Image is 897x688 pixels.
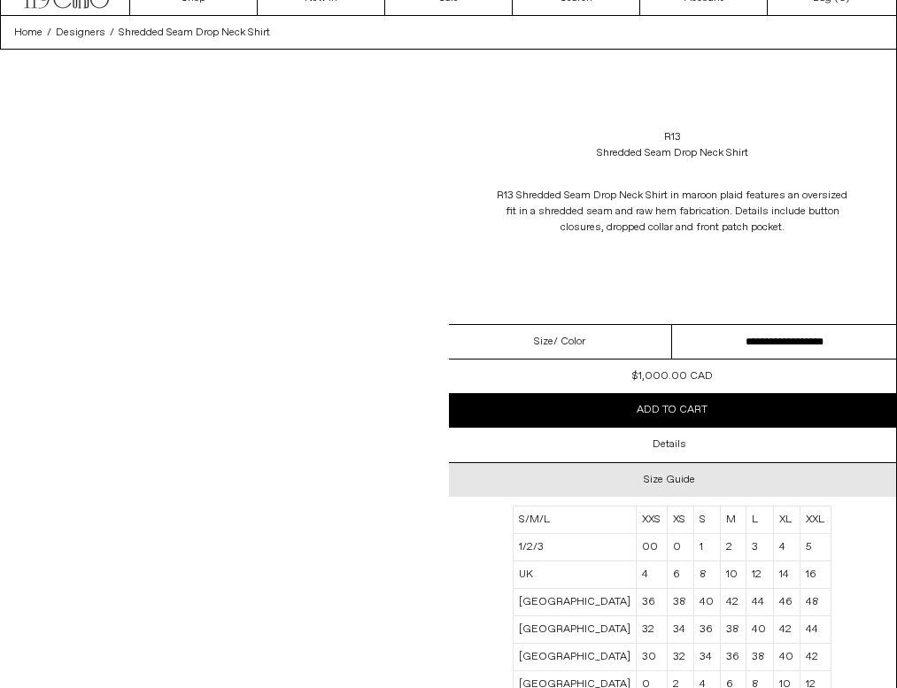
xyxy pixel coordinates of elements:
a: R13 [664,129,681,145]
td: 42 [800,644,831,671]
td: 42 [773,616,800,644]
td: XXS [637,506,668,534]
td: S/M/L [514,506,637,534]
span: Size [534,334,553,350]
td: 40 [693,589,720,616]
p: R13 Shredded Seam Drop Neck Shirt in maroon plaid features an oversized fit in a shredded seam an... [495,179,849,244]
div: $1,000.00 CAD [632,368,713,384]
td: 2 [721,534,746,561]
span: / [47,25,51,41]
td: 40 [746,616,773,644]
td: 10 [721,561,746,589]
a: Home [14,25,43,41]
span: Add to cart [637,403,708,417]
span: Home [14,26,43,40]
td: 16 [800,561,831,589]
td: XL [773,506,800,534]
td: 0 [668,534,693,561]
td: 38 [746,644,773,671]
a: Shredded Seam Drop Neck Shirt [119,25,270,41]
td: 3 [746,534,773,561]
td: 36 [721,644,746,671]
td: 36 [637,589,668,616]
td: 38 [721,616,746,644]
span: / Color [553,334,585,350]
td: 38 [668,589,693,616]
td: 44 [800,616,831,644]
button: Add to cart [449,393,897,427]
td: 12 [746,561,773,589]
span: / [110,25,114,41]
td: [GEOGRAPHIC_DATA] [514,644,637,671]
td: 34 [668,616,693,644]
td: UK [514,561,637,589]
td: 34 [693,644,720,671]
span: Shredded Seam Drop Neck Shirt [119,26,270,40]
td: XXL [800,506,831,534]
td: [GEOGRAPHIC_DATA] [514,616,637,644]
a: Designers [56,25,105,41]
td: 46 [773,589,800,616]
td: 30 [637,644,668,671]
td: 1 [693,534,720,561]
td: 40 [773,644,800,671]
td: 42 [721,589,746,616]
td: [GEOGRAPHIC_DATA] [514,589,637,616]
td: 32 [668,644,693,671]
td: 14 [773,561,800,589]
td: 36 [693,616,720,644]
td: 00 [637,534,668,561]
td: 32 [637,616,668,644]
td: 1/2/3 [514,534,637,561]
td: S [693,506,720,534]
h3: Details [653,438,686,451]
span: Designers [56,26,105,40]
td: 48 [800,589,831,616]
td: 6 [668,561,693,589]
td: 44 [746,589,773,616]
td: 4 [773,534,800,561]
td: 8 [693,561,720,589]
div: Shredded Seam Drop Neck Shirt [597,145,748,161]
h3: Size Guide [644,474,695,486]
td: L [746,506,773,534]
td: M [721,506,746,534]
td: XS [668,506,693,534]
td: 5 [800,534,831,561]
td: 4 [637,561,668,589]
